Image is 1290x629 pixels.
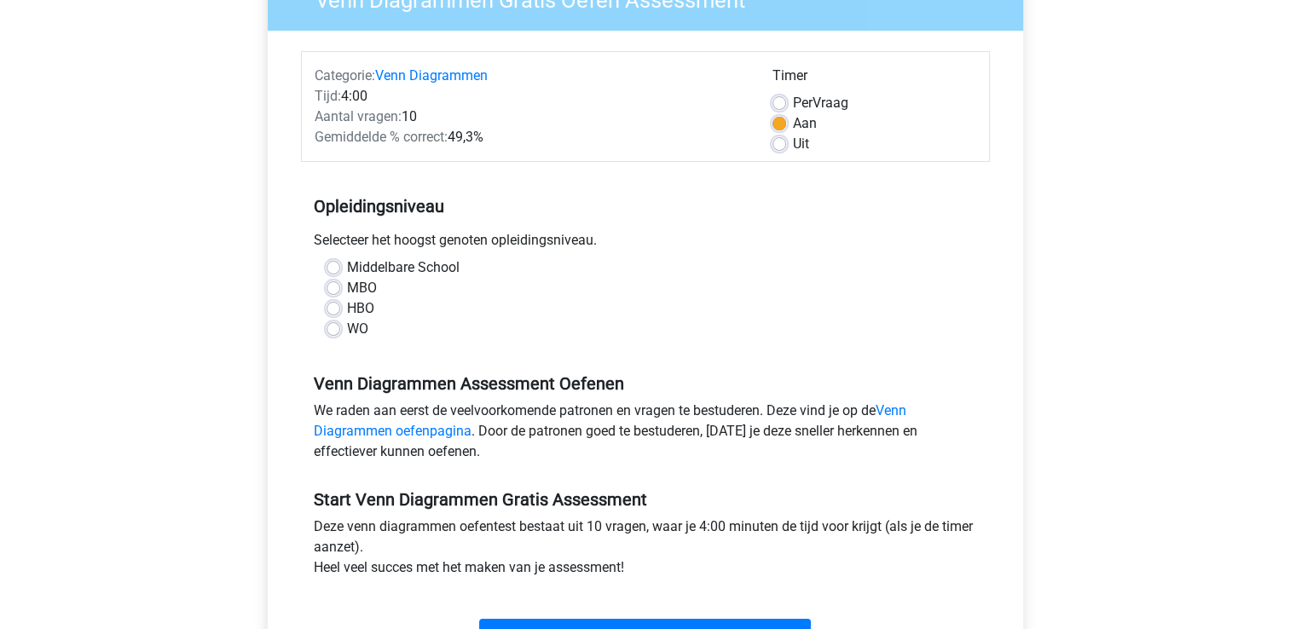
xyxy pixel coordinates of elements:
label: Uit [793,134,809,154]
div: 4:00 [302,86,760,107]
label: Aan [793,113,817,134]
div: Timer [772,66,976,93]
span: Aantal vragen: [315,108,402,124]
label: WO [347,319,368,339]
div: 49,3% [302,127,760,147]
span: Categorie: [315,67,375,84]
h5: Opleidingsniveau [314,189,977,223]
label: Vraag [793,93,848,113]
span: Gemiddelde % correct: [315,129,448,145]
label: Middelbare School [347,257,460,278]
div: 10 [302,107,760,127]
div: Deze venn diagrammen oefentest bestaat uit 10 vragen, waar je 4:00 minuten de tijd voor krijgt (a... [301,516,990,585]
span: Tijd: [315,88,341,104]
h5: Venn Diagrammen Assessment Oefenen [314,373,977,394]
a: Venn Diagrammen [375,67,488,84]
div: We raden aan eerst de veelvoorkomende patronen en vragen te bestuderen. Deze vind je op de . Door... [301,401,990,469]
label: MBO [347,278,377,298]
h5: Start Venn Diagrammen Gratis Assessment [314,489,977,510]
span: Per [793,95,813,111]
label: HBO [347,298,374,319]
div: Selecteer het hoogst genoten opleidingsniveau. [301,230,990,257]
